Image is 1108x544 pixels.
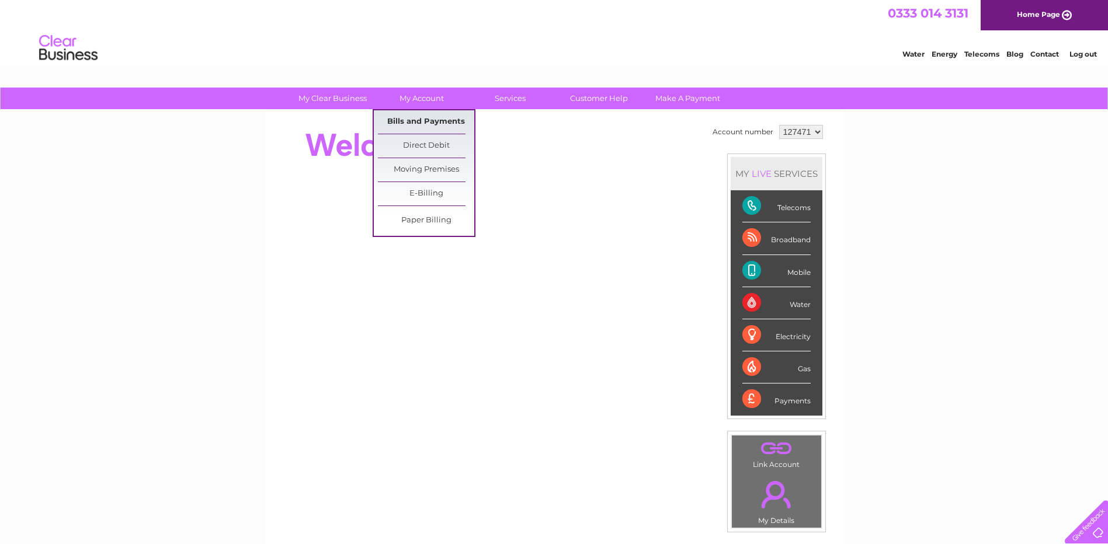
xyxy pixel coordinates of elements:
[742,383,811,415] div: Payments
[1030,50,1059,58] a: Contact
[742,287,811,319] div: Water
[932,50,957,58] a: Energy
[373,88,470,109] a: My Account
[710,122,776,142] td: Account number
[378,134,474,158] a: Direct Debit
[964,50,999,58] a: Telecoms
[640,88,736,109] a: Make A Payment
[378,158,474,182] a: Moving Premises
[279,6,831,57] div: Clear Business is a trading name of Verastar Limited (registered in [GEOGRAPHIC_DATA] No. 3667643...
[462,88,558,109] a: Services
[742,190,811,222] div: Telecoms
[731,435,822,472] td: Link Account
[749,168,774,179] div: LIVE
[1006,50,1023,58] a: Blog
[742,255,811,287] div: Mobile
[731,157,822,190] div: MY SERVICES
[551,88,647,109] a: Customer Help
[1069,50,1097,58] a: Log out
[742,222,811,254] div: Broadband
[735,438,818,459] a: .
[742,351,811,383] div: Gas
[902,50,925,58] a: Water
[742,319,811,351] div: Electricity
[39,30,98,66] img: logo.png
[888,6,968,20] a: 0333 014 3131
[735,474,818,515] a: .
[284,88,381,109] a: My Clear Business
[378,209,474,232] a: Paper Billing
[731,471,822,528] td: My Details
[378,110,474,134] a: Bills and Payments
[378,182,474,205] a: E-Billing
